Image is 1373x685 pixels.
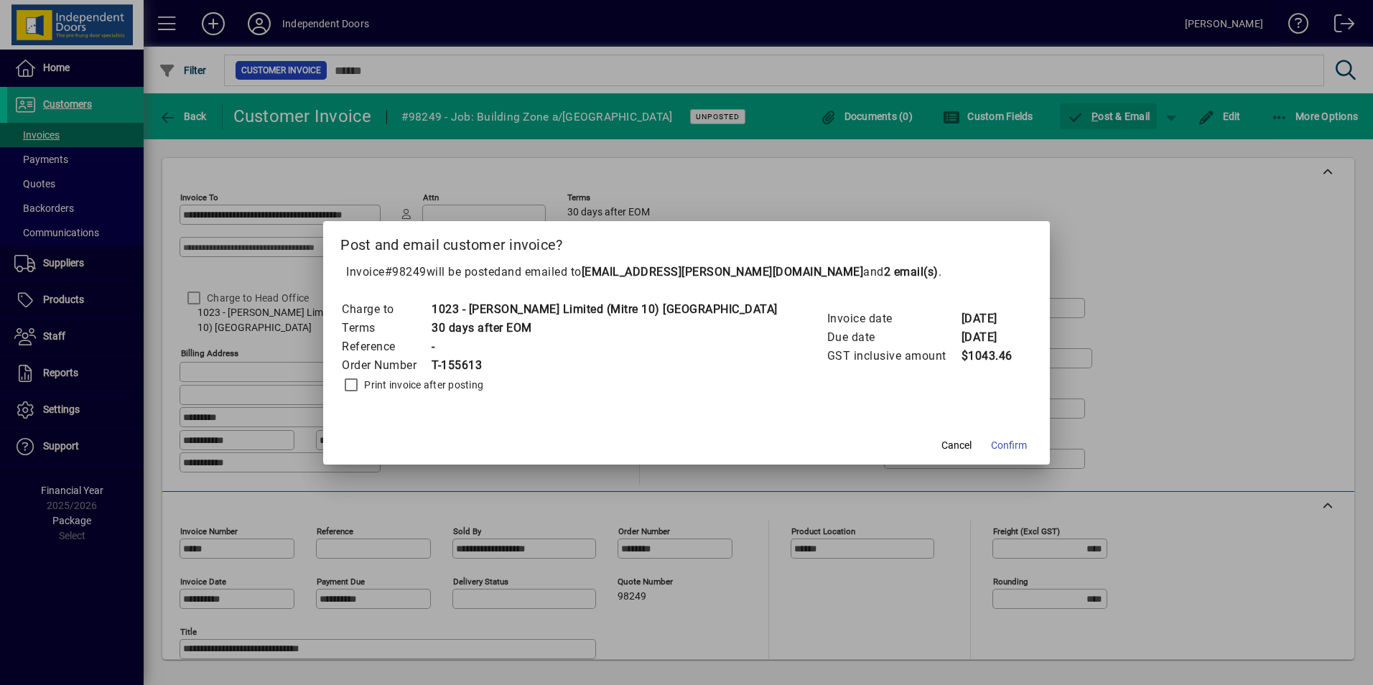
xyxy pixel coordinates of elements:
td: Charge to [341,300,431,319]
h2: Post and email customer invoice? [323,221,1050,263]
td: GST inclusive amount [827,347,961,365]
td: 30 days after EOM [431,319,778,337]
span: #98249 [385,265,427,279]
label: Print invoice after posting [361,378,483,392]
td: [DATE] [961,328,1018,347]
span: Cancel [941,438,972,453]
td: Invoice date [827,309,961,328]
td: Reference [341,337,431,356]
button: Cancel [934,433,979,459]
td: $1043.46 [961,347,1018,365]
td: 1023 - [PERSON_NAME] Limited (Mitre 10) [GEOGRAPHIC_DATA] [431,300,778,319]
span: and emailed to [501,265,939,279]
b: 2 email(s) [884,265,939,279]
td: Order Number [341,356,431,375]
button: Confirm [985,433,1033,459]
td: [DATE] [961,309,1018,328]
p: Invoice will be posted . [340,264,1033,281]
td: Terms [341,319,431,337]
span: and [863,265,939,279]
td: Due date [827,328,961,347]
span: Confirm [991,438,1027,453]
td: - [431,337,778,356]
b: [EMAIL_ADDRESS][PERSON_NAME][DOMAIN_NAME] [582,265,864,279]
td: T-155613 [431,356,778,375]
